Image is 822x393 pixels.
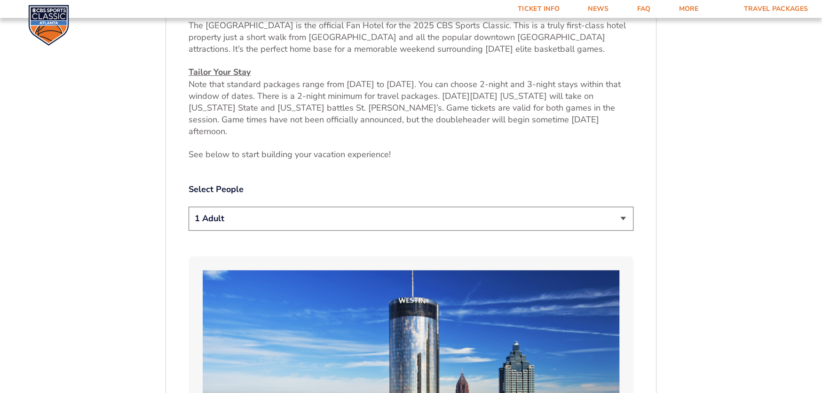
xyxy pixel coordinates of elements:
[28,5,69,46] img: CBS Sports Classic
[189,184,633,195] label: Select People
[189,8,633,56] p: The [GEOGRAPHIC_DATA] is the official Fan Hotel for the 2025 CBS Sports Classic. This is a truly ...
[189,66,251,78] u: Tailor Your Stay
[189,8,211,19] u: Hotel
[189,149,633,160] p: See below to start building your vacation experience!
[189,66,633,137] p: Note that standard packages range from [DATE] to [DATE]. You can choose 2-night and 3-night stays...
